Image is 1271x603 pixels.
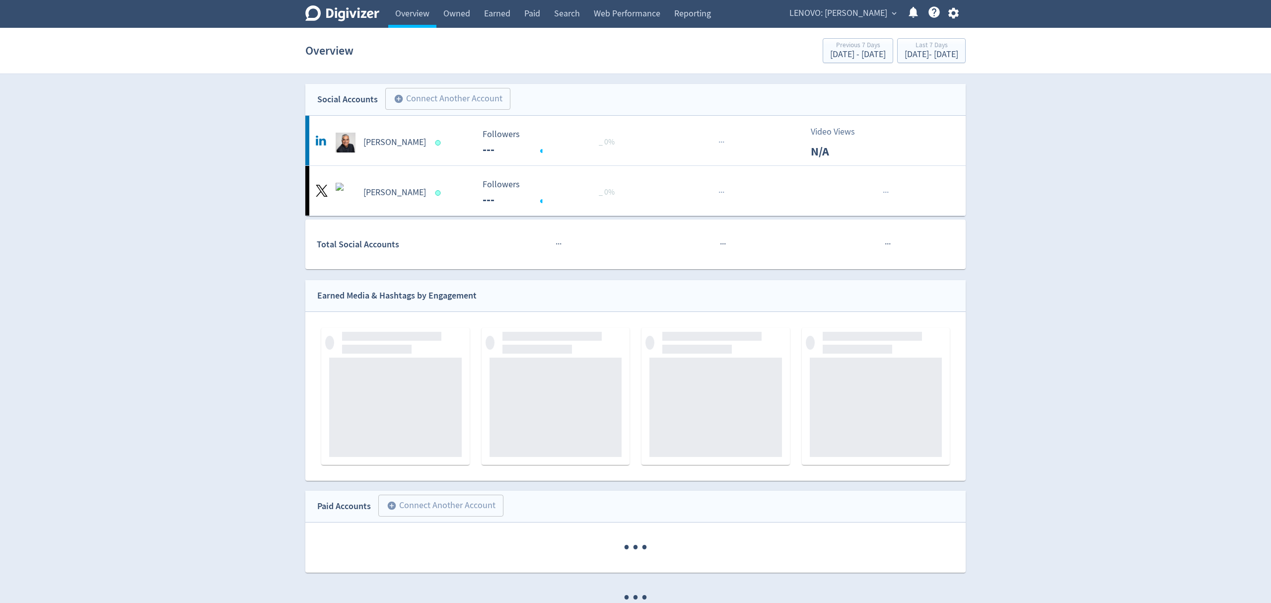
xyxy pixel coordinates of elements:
button: Previous 7 Days[DATE] - [DATE] [823,38,893,63]
span: · [724,238,726,250]
span: add_circle [387,501,397,511]
svg: Followers --- [478,180,627,206]
span: · [720,186,722,199]
span: _ 0% [599,137,615,147]
span: · [885,238,887,250]
span: Data last synced: 2 Sep 2025, 11:02pm (AEST) [435,190,444,196]
div: Last 7 Days [905,42,958,50]
p: N/A [811,143,868,160]
div: Total Social Accounts [317,237,475,252]
span: · [722,186,724,199]
span: Data last synced: 3 Sep 2025, 6:01am (AEST) [435,140,444,146]
h5: [PERSON_NAME] [363,187,426,199]
div: Previous 7 Days [830,42,886,50]
span: · [640,523,649,573]
span: · [885,186,887,199]
span: LENOVO: [PERSON_NAME] [789,5,887,21]
div: [DATE] - [DATE] [905,50,958,59]
span: _ 0% [599,187,615,197]
h1: Overview [305,35,353,67]
p: Video Views [811,125,868,139]
img: Dilip Bhatia undefined [336,133,355,152]
span: · [718,186,720,199]
a: Dilip Bhatia undefined[PERSON_NAME] Followers --- Followers --- _ 0%···Video ViewsN/A [305,116,966,165]
button: Connect Another Account [385,88,510,110]
span: · [722,238,724,250]
span: · [622,523,631,573]
span: · [722,136,724,149]
button: Last 7 Days[DATE]- [DATE] [897,38,966,63]
div: Paid Accounts [317,499,371,514]
span: · [558,238,560,250]
a: Dilip Bhatia undefined[PERSON_NAME] Followers --- Followers --- _ 0%······ [305,166,966,216]
span: add_circle [394,94,404,104]
span: expand_more [890,9,899,18]
img: Dilip Bhatia undefined [336,183,355,203]
button: LENOVO: [PERSON_NAME] [786,5,899,21]
span: · [556,238,558,250]
div: [DATE] - [DATE] [830,50,886,59]
span: · [720,238,722,250]
span: · [887,238,889,250]
h5: [PERSON_NAME] [363,137,426,149]
span: · [720,136,722,149]
span: · [887,186,889,199]
span: · [631,523,640,573]
div: Social Accounts [317,92,378,107]
a: Connect Another Account [378,89,510,110]
span: · [560,238,562,250]
svg: Followers --- [478,130,627,156]
div: Earned Media & Hashtags by Engagement [317,289,477,303]
a: Connect Another Account [371,496,503,517]
span: · [718,136,720,149]
span: · [889,238,891,250]
span: · [883,186,885,199]
button: Connect Another Account [378,495,503,517]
